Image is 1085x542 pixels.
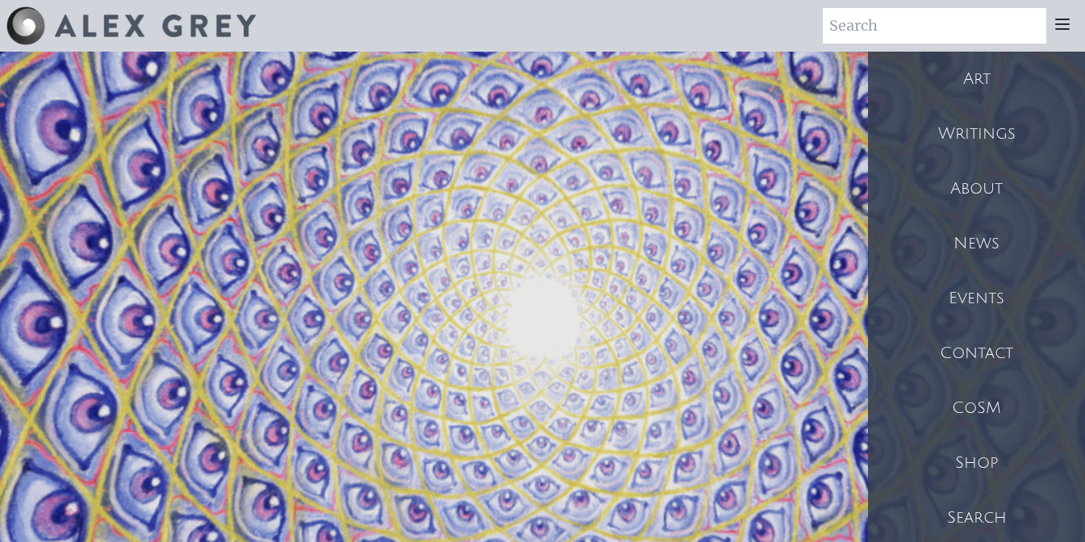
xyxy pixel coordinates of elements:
[868,381,1085,436] a: CoSM
[868,52,1085,106] a: Art
[868,216,1085,271] a: News
[868,161,1085,216] a: About
[823,8,1046,44] input: Search
[868,326,1085,381] a: Contact
[868,436,1085,490] a: Shop
[868,106,1085,161] a: Writings
[868,271,1085,326] a: Events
